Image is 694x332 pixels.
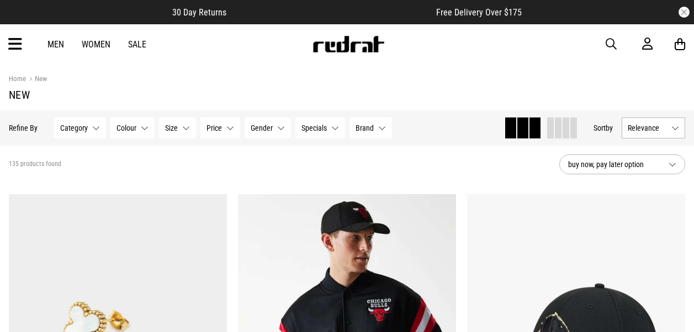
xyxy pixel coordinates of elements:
[356,124,374,132] span: Brand
[295,117,345,138] button: Specials
[9,160,61,169] span: 135 products found
[200,117,240,138] button: Price
[128,39,146,50] a: Sale
[594,121,613,135] button: Sortby
[628,124,667,132] span: Relevance
[9,124,38,132] p: Refine By
[301,124,327,132] span: Specials
[159,117,196,138] button: Size
[245,117,291,138] button: Gender
[26,74,47,85] a: New
[251,124,273,132] span: Gender
[312,36,385,52] img: Redrat logo
[248,7,414,18] iframe: Customer reviews powered by Trustpilot
[165,124,178,132] span: Size
[559,154,685,174] button: buy now, pay later option
[110,117,155,138] button: Colour
[60,124,88,132] span: Category
[349,117,392,138] button: Brand
[47,39,64,50] a: Men
[606,124,613,132] span: by
[172,7,226,18] span: 30 Day Returns
[9,74,26,83] a: Home
[9,88,685,101] h1: New
[436,7,522,18] span: Free Delivery Over $175
[54,117,106,138] button: Category
[206,124,222,132] span: Price
[622,117,685,138] button: Relevance
[82,39,110,50] a: Women
[568,158,660,171] span: buy now, pay later option
[116,124,136,132] span: Colour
